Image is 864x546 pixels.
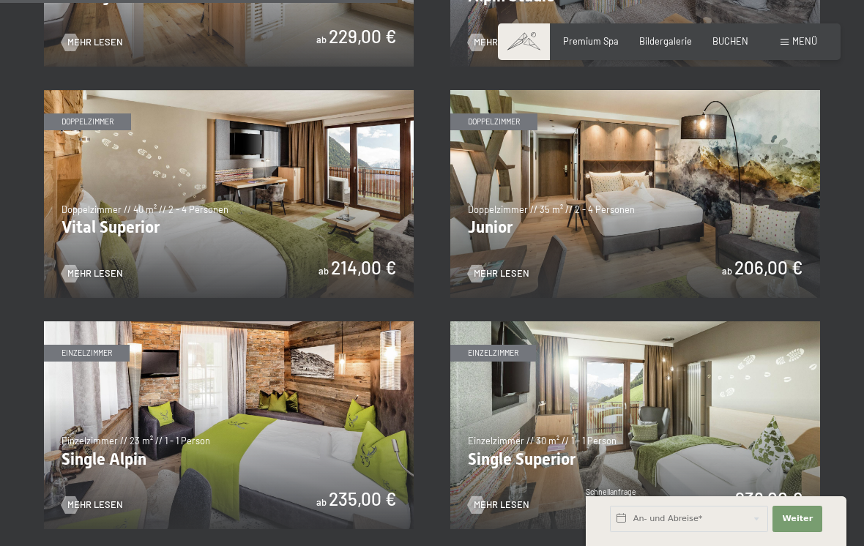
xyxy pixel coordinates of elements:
[450,90,820,97] a: Junior
[563,35,619,47] a: Premium Spa
[468,36,529,49] a: Mehr Lesen
[639,35,692,47] a: Bildergalerie
[474,267,529,280] span: Mehr Lesen
[67,267,123,280] span: Mehr Lesen
[67,498,123,512] span: Mehr Lesen
[67,36,123,49] span: Mehr Lesen
[44,321,414,529] img: Single Alpin
[782,513,813,525] span: Weiter
[474,36,529,49] span: Mehr Lesen
[62,267,123,280] a: Mehr Lesen
[44,90,414,97] a: Vital Superior
[712,35,748,47] a: BUCHEN
[44,90,414,298] img: Vital Superior
[450,321,820,529] img: Single Superior
[450,90,820,298] img: Junior
[62,498,123,512] a: Mehr Lesen
[468,498,529,512] a: Mehr Lesen
[792,35,817,47] span: Menü
[44,321,414,329] a: Single Alpin
[468,267,529,280] a: Mehr Lesen
[474,498,529,512] span: Mehr Lesen
[450,321,820,329] a: Single Superior
[62,36,123,49] a: Mehr Lesen
[772,506,822,532] button: Weiter
[586,487,636,496] span: Schnellanfrage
